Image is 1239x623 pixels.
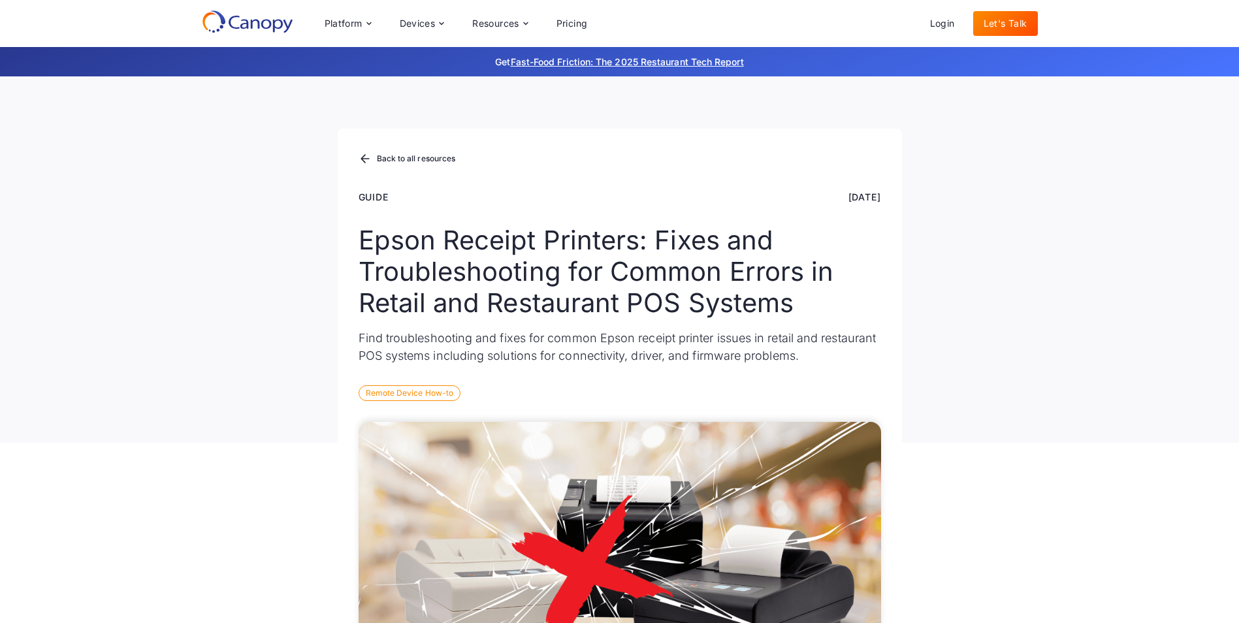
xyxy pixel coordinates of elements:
[920,11,965,36] a: Login
[359,225,881,319] h1: Epson Receipt Printers: Fixes and Troubleshooting for Common Errors in Retail and Restaurant POS ...
[359,151,456,168] a: Back to all resources
[300,55,940,69] p: Get
[472,19,519,28] div: Resources
[359,385,461,401] div: Remote Device How-to
[546,11,598,36] a: Pricing
[462,10,538,37] div: Resources
[359,190,389,204] div: Guide
[389,10,455,37] div: Devices
[400,19,436,28] div: Devices
[314,10,381,37] div: Platform
[973,11,1038,36] a: Let's Talk
[325,19,362,28] div: Platform
[848,190,881,204] div: [DATE]
[377,155,456,163] div: Back to all resources
[359,329,881,364] p: Find troubleshooting and fixes for common Epson receipt printer issues in retail and restaurant P...
[511,56,744,67] a: Fast-Food Friction: The 2025 Restaurant Tech Report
